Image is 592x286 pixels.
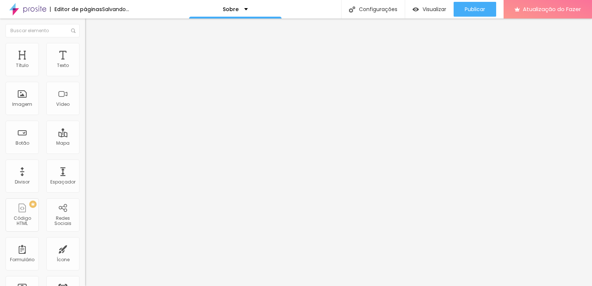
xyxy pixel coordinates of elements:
font: Ícone [57,256,70,263]
font: Configurações [359,6,397,13]
img: Ícone [71,28,75,33]
font: Código HTML [14,215,31,226]
input: Buscar elemento [6,24,80,37]
font: Botão [16,140,29,146]
font: Imagem [12,101,32,107]
div: Salvando... [102,7,129,12]
font: Editor de páginas [54,6,102,13]
iframe: Editor [85,18,592,286]
font: Atualização do Fazer [523,5,581,13]
font: Mapa [56,140,70,146]
font: Publicar [465,6,485,13]
font: Visualizar [423,6,446,13]
font: Sobre [223,6,239,13]
font: Título [16,62,28,68]
button: Publicar [454,2,496,17]
font: Redes Sociais [54,215,71,226]
button: Visualizar [405,2,454,17]
font: Texto [57,62,69,68]
img: Ícone [349,6,355,13]
font: Formulário [10,256,34,263]
font: Vídeo [56,101,70,107]
font: Espaçador [50,179,75,185]
font: Divisor [15,179,30,185]
img: view-1.svg [413,6,419,13]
